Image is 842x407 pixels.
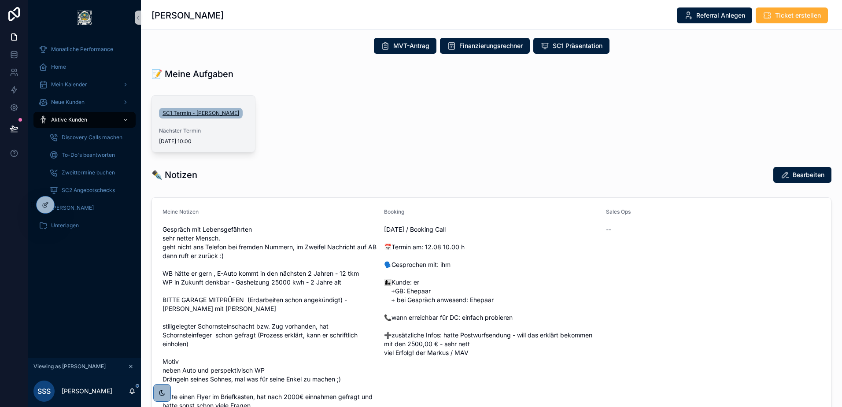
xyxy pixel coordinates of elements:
[159,138,248,145] span: [DATE] 10:00
[606,208,631,215] span: Sales Ops
[459,41,523,50] span: Finanzierungsrechner
[33,200,136,216] a: [PERSON_NAME]
[28,35,141,245] div: scrollable content
[696,11,745,20] span: Referral Anlegen
[44,182,136,198] a: SC2 Angebotschecks
[44,129,136,145] a: Discovery Calls machen
[51,204,94,211] span: [PERSON_NAME]
[33,41,136,57] a: Monatliche Performance
[62,134,122,141] span: Discovery Calls machen
[756,7,828,23] button: Ticket erstellen
[37,386,51,396] span: SSS
[62,169,115,176] span: Zweittermine buchen
[44,147,136,163] a: To-Do's beantworten
[51,222,79,229] span: Unterlagen
[440,38,530,54] button: Finanzierungsrechner
[773,167,831,183] button: Bearbeiten
[393,41,429,50] span: MVT-Antrag
[33,112,136,128] a: Aktive Kunden
[51,46,113,53] span: Monatliche Performance
[162,208,199,215] span: Meine Notizen
[775,11,821,20] span: Ticket erstellen
[62,387,112,396] p: [PERSON_NAME]
[151,68,233,80] h1: 📝 Meine Aufgaben
[159,108,243,118] a: SC1 Termin - [PERSON_NAME]
[677,7,752,23] button: Referral Anlegen
[533,38,609,54] button: SC1 Präsentation
[151,169,197,181] h1: ✒️ Notizen
[553,41,602,50] span: SC1 Präsentation
[44,165,136,181] a: Zweittermine buchen
[33,94,136,110] a: Neue Kunden
[162,110,239,117] span: SC1 Termin - [PERSON_NAME]
[384,225,598,357] span: [DATE] / Booking Call 📅Termin am: 12.08 10.00 h 🗣Gesprochen mit: ihm 👩‍👧‍Kunde: er +GB: Ehepaar +...
[33,363,106,370] span: Viewing as [PERSON_NAME]
[51,116,87,123] span: Aktive Kunden
[606,225,611,234] span: --
[33,77,136,92] a: Mein Kalender
[51,99,85,106] span: Neue Kunden
[33,59,136,75] a: Home
[78,11,92,25] img: App logo
[51,63,66,70] span: Home
[51,81,87,88] span: Mein Kalender
[33,218,136,233] a: Unterlagen
[374,38,436,54] button: MVT-Antrag
[159,127,248,134] span: Nächster Termin
[793,170,824,179] span: Bearbeiten
[384,208,404,215] span: Booking
[62,187,115,194] span: SC2 Angebotschecks
[151,9,224,22] h1: [PERSON_NAME]
[62,152,115,159] span: To-Do's beantworten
